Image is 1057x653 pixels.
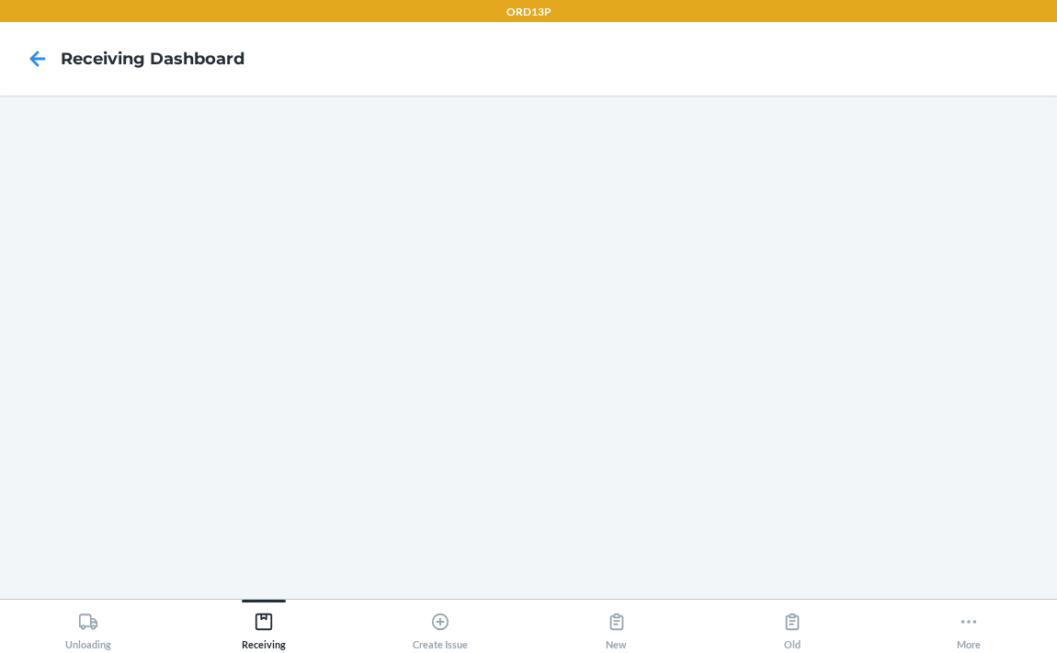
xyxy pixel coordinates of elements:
[957,604,981,650] div: More
[65,604,111,650] div: Unloading
[352,600,528,650] button: Create Issue
[528,600,705,650] button: New
[61,47,244,71] h4: Receiving dashboard
[705,600,881,650] button: Old
[506,4,551,20] p: ORD13P
[782,604,802,650] div: Old
[176,600,353,650] button: Receiving
[242,604,286,650] div: Receiving
[606,604,627,650] div: New
[413,604,468,650] div: Create Issue
[881,600,1057,650] button: More
[15,110,1042,584] iframe: Receiving dashboard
